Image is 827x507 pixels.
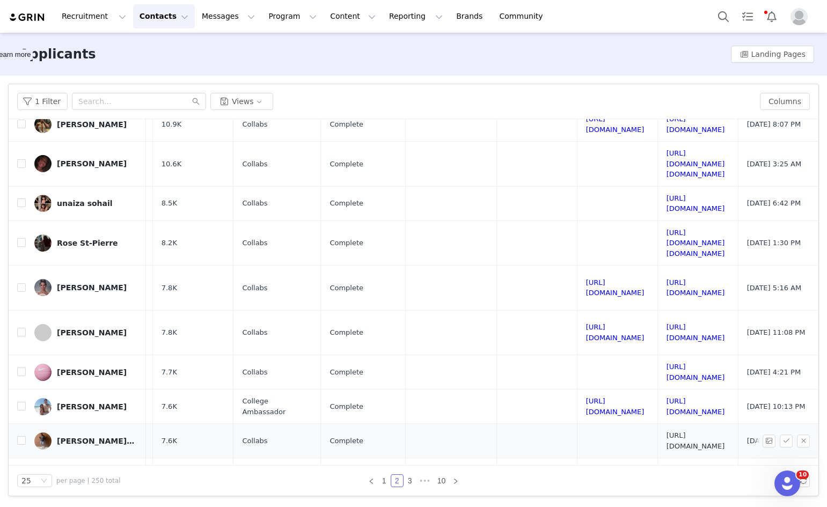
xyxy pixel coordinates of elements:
span: [DATE] 6:32 PM [747,436,801,446]
img: grin logo [9,12,46,23]
button: Contacts [133,4,195,28]
button: 1 Filter [17,93,68,110]
a: unaiza sohail [34,195,137,212]
a: [URL][DOMAIN_NAME] [667,431,725,450]
span: ••• [416,474,434,487]
span: per page | 250 total [56,476,121,486]
li: Next 3 Pages [416,474,434,487]
span: [DATE] 8:07 PM [747,119,801,130]
span: 7.6K [162,401,177,412]
a: [URL][DOMAIN_NAME][DOMAIN_NAME] [667,229,725,258]
span: [DATE] 3:25 AM [747,159,802,170]
div: [PERSON_NAME] [57,328,127,337]
div: [PERSON_NAME] [57,283,127,292]
img: 4a6a67df-2d9e-4cb4-bfd6-fbee95078b75.jpg [34,195,52,212]
div: [PERSON_NAME] [57,402,127,411]
a: [PERSON_NAME] [34,155,137,172]
span: Collabs [242,283,267,293]
a: [URL][DOMAIN_NAME] [667,397,725,416]
img: placeholder-profile.jpg [791,8,808,25]
span: Complete [330,198,363,209]
li: 10 [434,474,450,487]
button: Content [324,4,382,28]
img: 429b0d5c-b8a1-46b4-8437-e50bfb57789f.jpg [34,432,52,450]
span: Complete [330,367,363,378]
span: [DATE] 4:21 PM [747,367,801,378]
button: Notifications [760,4,784,28]
li: Previous Page [365,474,378,487]
button: Landing Pages [731,46,814,63]
span: 10.6K [162,159,181,170]
a: 2 [391,475,403,487]
a: [URL][DOMAIN_NAME] [667,363,725,381]
span: Complete [330,119,363,130]
span: 7.8K [162,283,177,293]
span: Complete [330,436,363,446]
a: [URL][DOMAIN_NAME][DOMAIN_NAME] [667,149,725,178]
a: [PERSON_NAME][US_STATE] [34,432,137,450]
span: Complete [330,401,363,412]
span: 10.9K [162,119,181,130]
div: [PERSON_NAME] [57,120,127,129]
img: fadef7e2-9bd3-4a05-a88e-c657d59a8539.jpg [34,398,52,415]
button: Messages [195,4,261,28]
button: Recruitment [55,4,133,28]
div: unaiza sohail [57,199,113,208]
span: Collabs [242,327,267,338]
button: Profile [784,8,818,25]
span: Complete [330,327,363,338]
span: 8.5K [162,198,177,209]
a: Tasks [736,4,759,28]
a: [URL][DOMAIN_NAME] [667,323,725,342]
a: [PERSON_NAME] [34,364,137,381]
li: Next Page [449,474,462,487]
button: Views [210,93,273,110]
span: 10 [796,471,809,479]
span: Collabs [242,198,267,209]
span: [DATE] 10:13 PM [747,401,806,412]
i: icon: left [368,478,375,484]
a: Community [493,4,554,28]
span: [DATE] 6:42 PM [747,198,801,209]
span: [DATE] 5:16 AM [747,283,802,293]
span: [DATE] 1:30 PM [747,238,801,248]
a: [URL][DOMAIN_NAME] [667,115,725,134]
span: Complete [330,238,363,248]
span: 7.6K [162,436,177,446]
li: 3 [404,474,416,487]
a: [PERSON_NAME] [34,398,137,415]
a: Rose St-Pierre [34,234,137,252]
span: Collabs [242,159,267,170]
iframe: Intercom live chat [774,471,800,496]
img: d6c3735a-8eea-473d-9a88-633349d9603f.jpg [34,116,52,133]
i: icon: search [192,98,200,105]
span: Collabs [242,238,267,248]
span: 7.7K [162,367,177,378]
img: 89a96fd4-541b-431e-8adc-190665e27a89--s.jpg [34,155,52,172]
img: f7bd962d-7716-4a20-a736-ce43ed590e73.jpg [34,364,52,381]
a: [PERSON_NAME] [34,324,137,341]
div: [PERSON_NAME] [57,368,127,377]
span: Complete [330,283,363,293]
img: 7effe23d-288d-4ea2-9e12-c87df42c53ac.jpg [34,234,52,252]
a: Brands [450,4,492,28]
span: 7.8K [162,327,177,338]
a: [URL][DOMAIN_NAME] [586,278,645,297]
span: 8.2K [162,238,177,248]
div: [PERSON_NAME] [57,159,127,168]
a: [URL][DOMAIN_NAME] [586,323,645,342]
input: Search... [72,93,206,110]
button: Reporting [383,4,449,28]
div: Rose St-Pierre [57,239,118,247]
img: 0ec40ea6-383a-4ed9-aba7-87c46f5f6830.jpg [34,279,52,296]
div: 25 [21,475,31,487]
a: [URL][DOMAIN_NAME] [667,278,725,297]
a: 3 [404,475,416,487]
a: 1 [378,475,390,487]
a: [URL][DOMAIN_NAME] [586,397,645,416]
a: [URL][DOMAIN_NAME] [667,194,725,213]
a: [PERSON_NAME] [34,116,137,133]
li: 2 [391,474,404,487]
